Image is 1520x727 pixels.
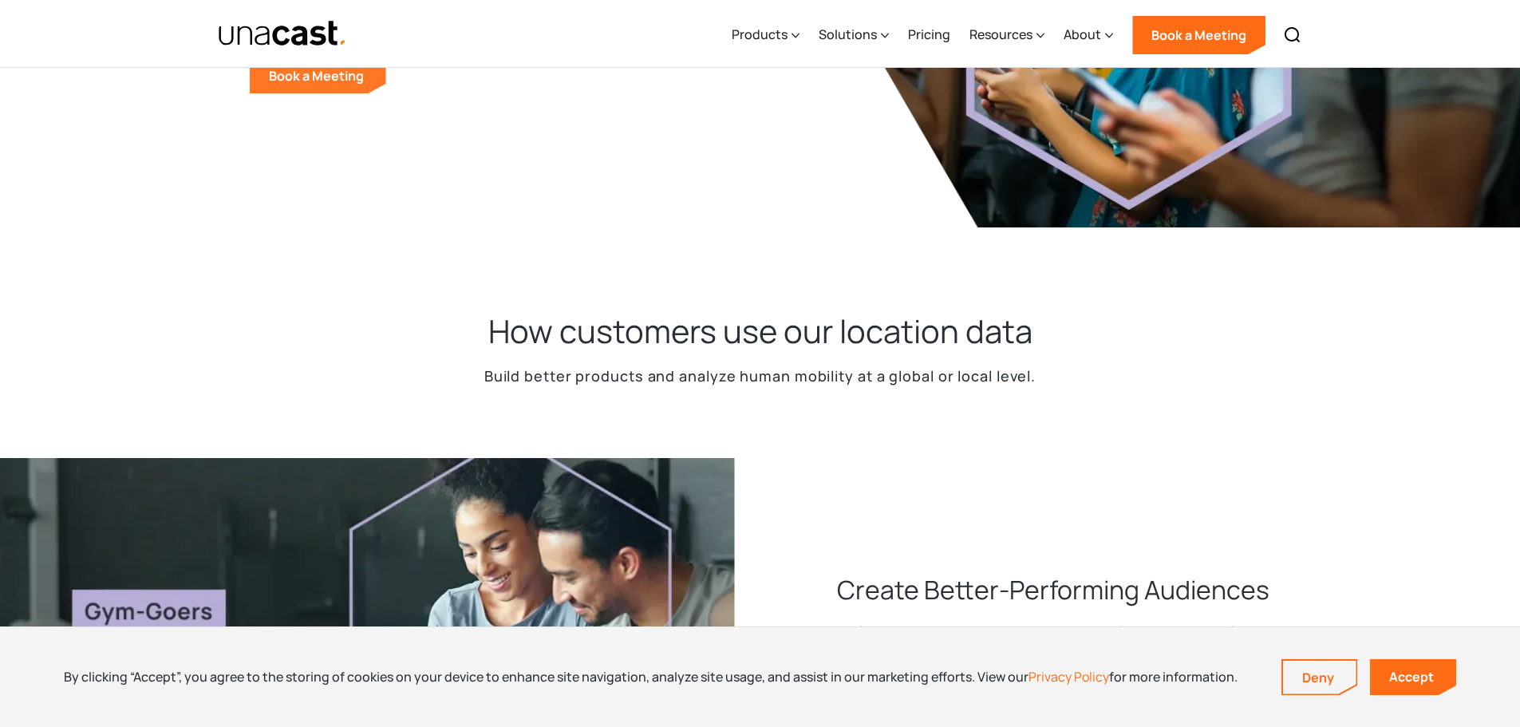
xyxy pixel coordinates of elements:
[484,365,1036,388] p: Build better products and analyze human mobility at a global or local level.
[969,2,1044,68] div: Resources
[488,310,1032,352] h2: How customers use our location data
[1064,25,1101,44] div: About
[1132,16,1265,54] a: Book a Meeting
[732,2,799,68] div: Products
[218,20,348,48] img: Unacast text logo
[819,2,889,68] div: Solutions
[837,620,1271,689] p: Build audiences based on where people go in the real world. Reach untapped similar audiences and ...
[1064,2,1113,68] div: About
[1370,659,1456,695] a: Accept
[732,25,788,44] div: Products
[64,668,1238,686] div: By clicking “Accept”, you agree to the storing of cookies on your device to enhance site navigati...
[250,58,386,93] a: Book a Meeting
[837,572,1269,607] h3: Create Better-Performing Audiences
[908,2,950,68] a: Pricing
[218,20,348,48] a: home
[969,25,1032,44] div: Resources
[1283,26,1302,45] img: Search icon
[819,25,877,44] div: Solutions
[1028,668,1109,686] a: Privacy Policy
[1283,661,1356,694] a: Deny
